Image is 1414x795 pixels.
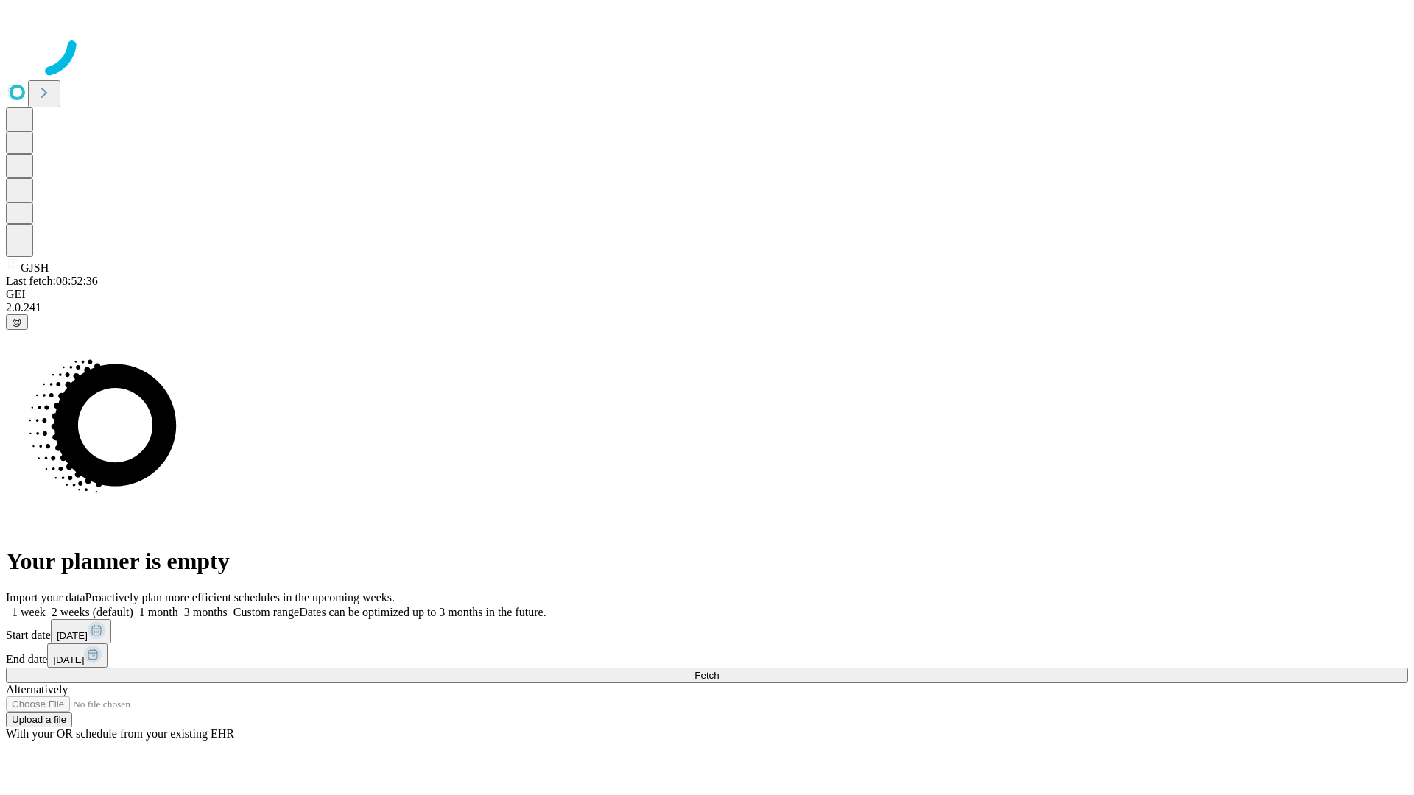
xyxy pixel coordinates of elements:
[57,630,88,641] span: [DATE]
[21,261,49,274] span: GJSH
[6,643,1408,668] div: End date
[47,643,108,668] button: [DATE]
[6,591,85,604] span: Import your data
[12,606,46,618] span: 1 week
[6,683,68,696] span: Alternatively
[6,288,1408,301] div: GEI
[6,712,72,727] button: Upload a file
[12,317,22,328] span: @
[53,654,84,665] span: [DATE]
[6,619,1408,643] div: Start date
[184,606,228,618] span: 3 months
[85,591,395,604] span: Proactively plan more efficient schedules in the upcoming weeks.
[299,606,546,618] span: Dates can be optimized up to 3 months in the future.
[6,314,28,330] button: @
[694,670,719,681] span: Fetch
[6,727,234,740] span: With your OR schedule from your existing EHR
[6,548,1408,575] h1: Your planner is empty
[233,606,299,618] span: Custom range
[139,606,178,618] span: 1 month
[51,619,111,643] button: [DATE]
[6,301,1408,314] div: 2.0.241
[6,668,1408,683] button: Fetch
[52,606,133,618] span: 2 weeks (default)
[6,275,98,287] span: Last fetch: 08:52:36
